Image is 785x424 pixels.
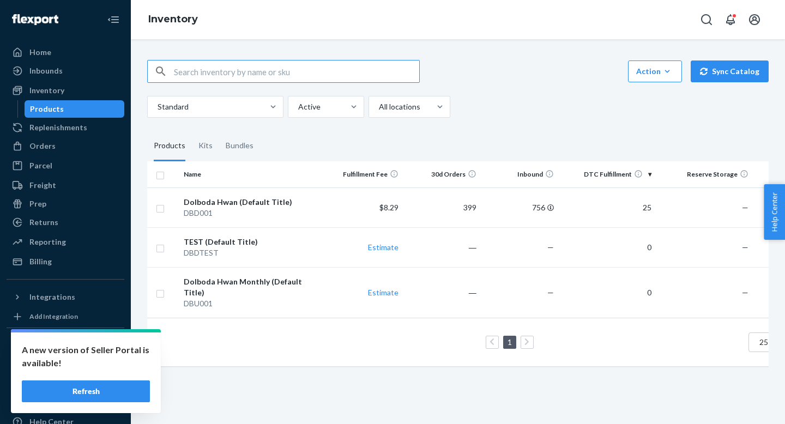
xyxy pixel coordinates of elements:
input: Search inventory by name or sku [174,60,419,82]
div: Dolboda Hwan Monthly (Default Title) [184,276,321,298]
div: Bundles [226,131,253,161]
input: Active [297,101,298,112]
th: Inbound [481,161,559,187]
td: ― [403,267,481,318]
div: Freight [29,180,56,191]
a: Replenishments [7,119,124,136]
button: Action [628,60,682,82]
td: ― [403,227,481,267]
a: Reporting [7,233,124,251]
td: 0 [558,267,655,318]
a: Returns [7,214,124,231]
button: Open account menu [744,9,765,31]
a: Estimate [368,243,398,252]
td: 399 [403,187,481,227]
div: Integrations [29,292,75,302]
th: Reserve Storage [656,161,753,187]
img: Flexport logo [12,14,58,25]
div: Billing [29,256,52,267]
a: Freight [7,177,124,194]
input: All locations [378,101,379,112]
a: Page 1 is your current page [505,337,514,347]
button: Integrations [7,288,124,306]
a: Parcel [7,157,124,174]
div: Replenishments [29,122,87,133]
div: Orders [29,141,56,152]
button: Refresh [22,380,150,402]
div: Products [154,131,185,161]
a: Estimate [368,288,398,297]
div: TEST (Default Title) [184,237,321,247]
a: Prep [7,195,124,213]
td: 0 [558,227,655,267]
button: Sync Catalog [691,60,769,82]
a: Settings [7,376,124,393]
span: $8.29 [379,203,398,212]
td: 25 [558,187,655,227]
input: Standard [156,101,158,112]
div: Parcel [29,160,52,171]
ol: breadcrumbs [140,4,207,35]
div: DBDTEST [184,247,321,258]
a: Talk to Support [7,395,124,412]
th: 30d Orders [403,161,481,187]
th: Name [179,161,325,187]
span: — [742,203,748,212]
span: — [547,288,554,297]
div: DBU001 [184,298,321,309]
div: Prep [29,198,46,209]
div: Add Integration [29,312,78,321]
button: Fast Tags [7,337,124,354]
span: — [742,288,748,297]
a: Add Fast Tag [7,359,124,372]
p: A new version of Seller Portal is available! [22,343,150,370]
span: — [547,243,554,252]
div: Returns [29,217,58,228]
a: Billing [7,253,124,270]
button: Open Search Box [696,9,717,31]
button: Open notifications [720,9,741,31]
div: DBD001 [184,208,321,219]
div: Dolboda Hwan (Default Title) [184,197,321,208]
button: Help Center [764,184,785,240]
a: Inventory [7,82,124,99]
th: DTC Fulfillment [558,161,655,187]
td: 756 [481,187,559,227]
div: Inbounds [29,65,63,76]
div: Inventory [29,85,64,96]
div: Kits [198,131,213,161]
button: Close Navigation [102,9,124,31]
a: Orders [7,137,124,155]
a: Inbounds [7,62,124,80]
span: — [742,243,748,252]
th: Fulfillment Fee [325,161,403,187]
a: Products [25,100,125,118]
a: Add Integration [7,310,124,323]
div: Home [29,47,51,58]
div: Reporting [29,237,66,247]
div: Products [30,104,64,114]
div: Action [636,66,674,77]
a: Home [7,44,124,61]
a: Inventory [148,13,198,25]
